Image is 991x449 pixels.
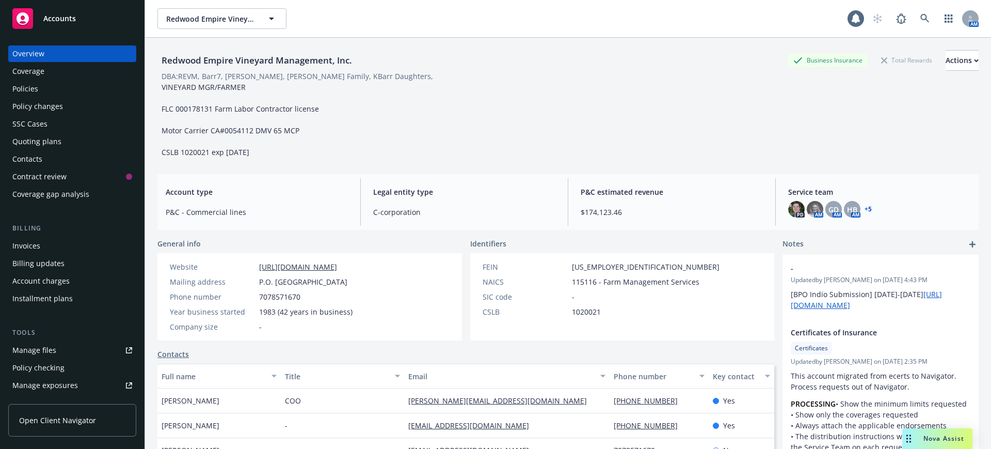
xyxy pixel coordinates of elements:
[867,8,888,29] a: Start snowing
[408,371,594,382] div: Email
[166,187,348,197] span: Account type
[408,421,537,430] a: [EMAIL_ADDRESS][DOMAIN_NAME]
[12,186,89,203] div: Coverage gap analysis
[923,434,964,443] span: Nova Assist
[483,306,568,317] div: CSLB
[157,54,356,67] div: Redwood Empire Vineyard Management, Inc.
[43,14,76,23] span: Accounts
[162,395,219,406] span: [PERSON_NAME]
[285,420,287,431] span: -
[12,395,80,411] div: Manage certificates
[807,201,823,218] img: photo
[8,255,136,272] a: Billing updates
[966,238,979,251] a: add
[170,261,255,272] div: Website
[795,344,828,353] span: Certificates
[791,275,970,285] span: Updated by [PERSON_NAME] on [DATE] 4:43 PM
[891,8,912,29] a: Report a Bug
[8,98,136,115] a: Policy changes
[404,364,610,389] button: Email
[828,204,839,215] span: GD
[572,306,601,317] span: 1020021
[285,395,301,406] span: COO
[259,306,353,317] span: 1983 (42 years in business)
[12,168,67,185] div: Contract review
[8,186,136,203] a: Coverage gap analysis
[12,342,56,359] div: Manage files
[709,364,774,389] button: Key contact
[157,349,189,360] a: Contacts
[483,276,568,287] div: NAICS
[614,421,686,430] a: [PHONE_NUMBER]
[12,81,38,97] div: Policies
[791,357,970,366] span: Updated by [PERSON_NAME] on [DATE] 2:35 PM
[470,238,506,249] span: Identifiers
[788,187,970,197] span: Service team
[12,133,61,150] div: Quoting plans
[12,238,40,254] div: Invoices
[12,98,63,115] div: Policy changes
[8,273,136,289] a: Account charges
[946,51,979,70] div: Actions
[788,54,868,67] div: Business Insurance
[259,321,262,332] span: -
[259,262,337,272] a: [URL][DOMAIN_NAME]
[8,45,136,62] a: Overview
[12,116,47,132] div: SSC Cases
[166,207,348,218] span: P&C - Commercial lines
[373,187,555,197] span: Legal entity type
[713,371,759,382] div: Key contact
[865,206,872,212] a: +5
[162,371,265,382] div: Full name
[285,371,389,382] div: Title
[8,360,136,376] a: Policy checking
[8,377,136,394] a: Manage exposures
[157,364,281,389] button: Full name
[791,399,836,409] strong: PROCESSING
[938,8,959,29] a: Switch app
[902,428,972,449] button: Nova Assist
[791,327,944,338] span: Certificates of Insurance
[723,395,735,406] span: Yes
[610,364,708,389] button: Phone number
[614,371,693,382] div: Phone number
[12,377,78,394] div: Manage exposures
[259,276,347,287] span: P.O. [GEOGRAPHIC_DATA]
[8,223,136,234] div: Billing
[170,306,255,317] div: Year business started
[157,238,201,249] span: General info
[788,201,805,218] img: photo
[8,395,136,411] a: Manage certificates
[408,396,595,406] a: [PERSON_NAME][EMAIL_ADDRESS][DOMAIN_NAME]
[483,291,568,302] div: SIC code
[12,255,65,272] div: Billing updates
[259,291,300,302] span: 7078571670
[19,415,96,426] span: Open Client Navigator
[572,291,574,302] span: -
[614,396,686,406] a: [PHONE_NUMBER]
[8,116,136,132] a: SSC Cases
[8,238,136,254] a: Invoices
[572,276,699,287] span: 115116 - Farm Management Services
[170,276,255,287] div: Mailing address
[12,63,44,80] div: Coverage
[8,168,136,185] a: Contract review
[8,328,136,338] div: Tools
[373,207,555,218] span: C-corporation
[166,13,255,24] span: Redwood Empire Vineyard Management, Inc.
[723,420,735,431] span: Yes
[572,261,720,272] span: [US_EMPLOYER_IDENTIFICATION_NUMBER]
[8,342,136,359] a: Manage files
[782,255,979,319] div: -Updatedby [PERSON_NAME] on [DATE] 4:43 PM[BPO Indio Submission] [DATE]-[DATE][URL][DOMAIN_NAME]
[170,321,255,332] div: Company size
[847,204,857,215] span: HB
[902,428,915,449] div: Drag to move
[12,360,65,376] div: Policy checking
[8,63,136,80] a: Coverage
[8,81,136,97] a: Policies
[162,71,433,82] div: DBA: REVM, Barr7, [PERSON_NAME], [PERSON_NAME] Family, KBarr Daughters,
[8,151,136,167] a: Contacts
[162,420,219,431] span: [PERSON_NAME]
[8,290,136,307] a: Installment plans
[946,50,979,71] button: Actions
